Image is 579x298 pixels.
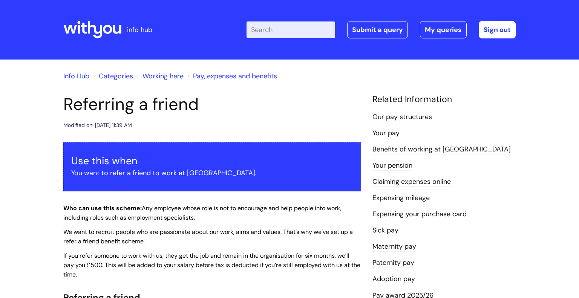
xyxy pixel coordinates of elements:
a: Paternity pay [372,258,414,268]
li: Solution home [91,70,133,82]
a: Working here [142,72,184,81]
span: Any employee whose role is not to encourage and help people into work, including roles such as em... [63,204,341,222]
a: Benefits of working at [GEOGRAPHIC_DATA] [372,145,511,154]
a: Sign out [479,21,516,38]
li: Pay, expenses and benefits [185,70,277,82]
a: Pay, expenses and benefits [193,72,277,81]
span: If you refer someone to work with us, they get the job and remain in the organisation for six mon... [63,252,360,278]
a: Adoption pay [372,274,415,284]
p: info hub [127,24,152,36]
a: Submit a query [347,21,408,38]
h1: Referring a friend [63,94,361,115]
div: Modified on: [DATE] 11:39 AM [63,121,132,130]
a: Claiming expenses online [372,177,451,187]
li: Working here [135,70,184,82]
a: Maternity pay [372,242,416,252]
h3: Use this when [71,155,353,167]
a: Sick pay [372,226,398,235]
p: You want to refer a friend to work at [GEOGRAPHIC_DATA]. [71,167,353,179]
input: Search [247,21,335,38]
h4: Related Information [372,94,516,105]
a: Info Hub [63,72,89,81]
a: Categories [99,72,133,81]
a: Your pay [372,128,400,138]
span: We want to recruit people who are passionate about our work, aims and values. That’s why we’ve se... [63,228,353,245]
strong: Who can use this scheme: [63,204,142,212]
a: Your pension [372,161,412,171]
a: My queries [420,21,467,38]
div: | - [247,21,516,38]
a: Our pay structures [372,112,432,122]
a: Expensing mileage [372,193,430,203]
a: Expensing your purchase card [372,209,467,219]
